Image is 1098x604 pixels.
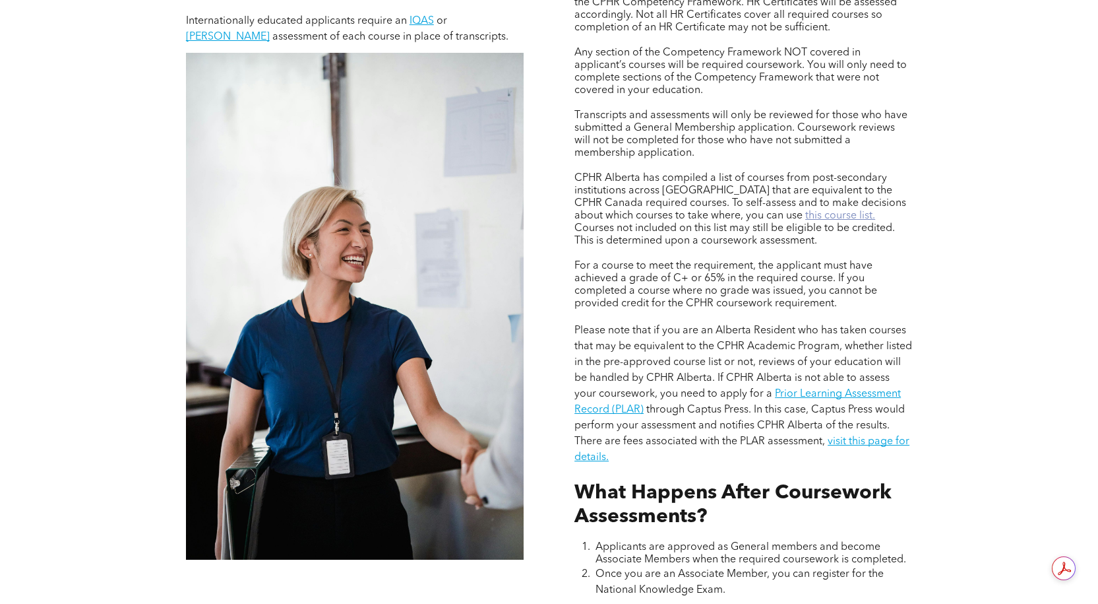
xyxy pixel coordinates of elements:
span: assessment of each course in place of transcripts. [272,32,508,42]
a: IQAS [410,16,434,26]
span: through Captus Press. In this case, Captus Press would perform your assessment and notifies CPHR ... [574,405,905,447]
a: Prior Learning Assessment Record (PLAR) [574,389,901,415]
span: Once you are an Associate Member, you can register for the National Knowledge Exam. [595,569,884,595]
span: or [437,16,447,26]
span: What Happens After Coursework Assessments? [574,483,892,527]
span: Transcripts and assessments will only be reviewed for those who have submitted a General Membersh... [574,110,907,158]
span: Applicants are approved as General members and become Associate Members when the required coursew... [595,542,906,565]
img: A woman is shaking hands with a man in an office. [186,53,524,560]
span: Any section of the Competency Framework NOT covered in applicant’s courses will be required cours... [574,48,907,96]
span: For a course to meet the requirement, the applicant must have achieved a grade of C+ or 65% in th... [574,261,877,309]
span: Courses not included on this list may still be eligible to be credited. This is determined upon a... [574,223,895,246]
span: Please note that if you are an Alberta Resident who has taken courses that may be equivalent to t... [574,325,912,399]
a: [PERSON_NAME] [186,32,270,42]
a: visit this page for details. [574,436,909,463]
span: CPHR Alberta has compiled a list of courses from post-secondary institutions across [GEOGRAPHIC_D... [574,173,906,221]
a: this course list. [805,211,875,221]
span: Internationally educated applicants require an [186,16,407,26]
